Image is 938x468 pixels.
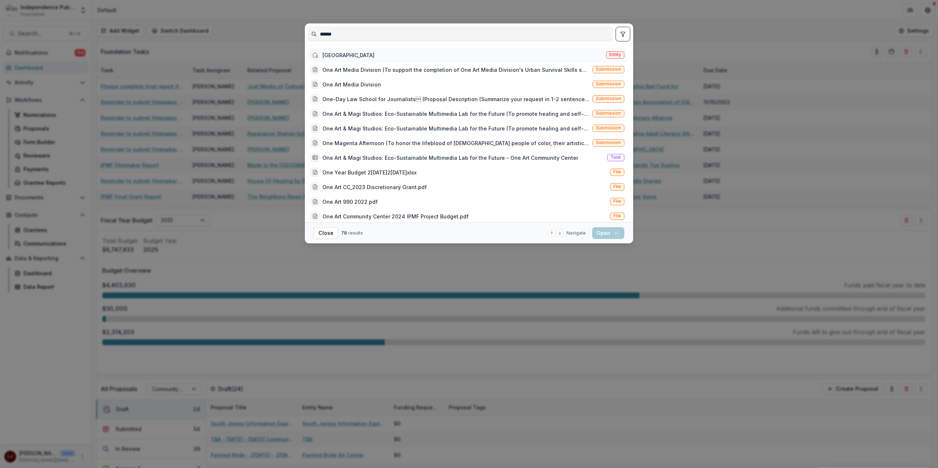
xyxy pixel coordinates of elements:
[314,227,338,239] button: Close
[596,111,621,116] span: Submission
[609,52,621,57] span: Entity
[322,125,590,132] div: One Art & Magi Studios: Eco-Sustainable Multimedia Lab for the Future (To promote healing and sel...
[322,110,590,118] div: One Art & Magi Studios: Eco-Sustainable Multimedia Lab for the Future (To promote healing and sel...
[610,155,621,160] span: Task
[592,227,624,239] button: Open
[613,169,621,174] span: File
[322,169,417,176] div: One Year Budget 2[DATE]2[DATE]xlsx
[341,230,347,236] span: 78
[322,198,378,206] div: One Art 990 2022.pdf
[322,66,590,74] div: One Art Media Division (To support the completion of One Art Media Division's Urban Survival Skil...
[613,184,621,189] span: File
[596,125,621,130] span: Submission
[322,139,590,147] div: One Magenta Afternoon (To honor the lifeblood of [DEMOGRAPHIC_DATA] people of color, their artist...
[322,154,578,162] div: One Art & Magi Studios: Eco-Sustainable Multimedia Lab for the Future - One Art Community Center
[348,230,363,236] span: results
[322,183,427,191] div: One Art CC_2023 Discretionary Grant.pdf
[613,213,621,218] span: File
[322,213,469,220] div: One Art Community Center 2024 IPMF Project Budget.pdf
[322,51,374,59] div: [GEOGRAPHIC_DATA]
[596,81,621,86] span: Submission
[322,81,381,88] div: One Art Media Division
[613,199,621,204] span: File
[596,140,621,145] span: Submission
[596,96,621,101] span: Submission
[616,27,630,41] button: toggle filters
[322,95,590,103] div: One-Day Law School for Journalists (Proposal Description (Summarize your request in 1-2 sentence...
[596,67,621,72] span: Submission
[566,230,586,236] span: Navigate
